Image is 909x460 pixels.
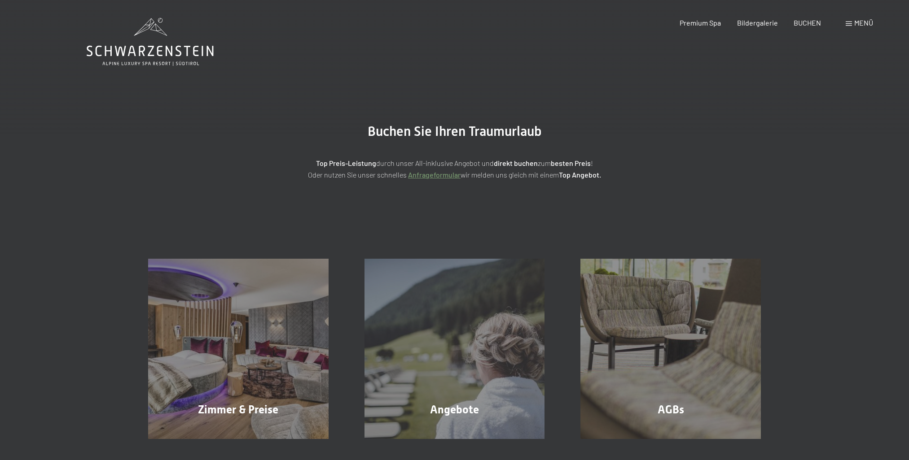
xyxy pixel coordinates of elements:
[854,18,873,27] span: Menü
[430,403,479,416] span: Angebote
[368,123,542,139] span: Buchen Sie Ihren Traumurlaub
[316,159,376,167] strong: Top Preis-Leistung
[794,18,821,27] a: BUCHEN
[551,159,591,167] strong: besten Preis
[198,403,278,416] span: Zimmer & Preise
[680,18,721,27] a: Premium Spa
[230,157,679,180] p: durch unser All-inklusive Angebot und zum ! Oder nutzen Sie unser schnelles wir melden uns gleich...
[658,403,684,416] span: AGBs
[562,259,779,439] a: Buchung AGBs
[347,259,563,439] a: Buchung Angebote
[130,259,347,439] a: Buchung Zimmer & Preise
[494,159,538,167] strong: direkt buchen
[737,18,778,27] a: Bildergalerie
[408,170,461,179] a: Anfrageformular
[559,170,601,179] strong: Top Angebot.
